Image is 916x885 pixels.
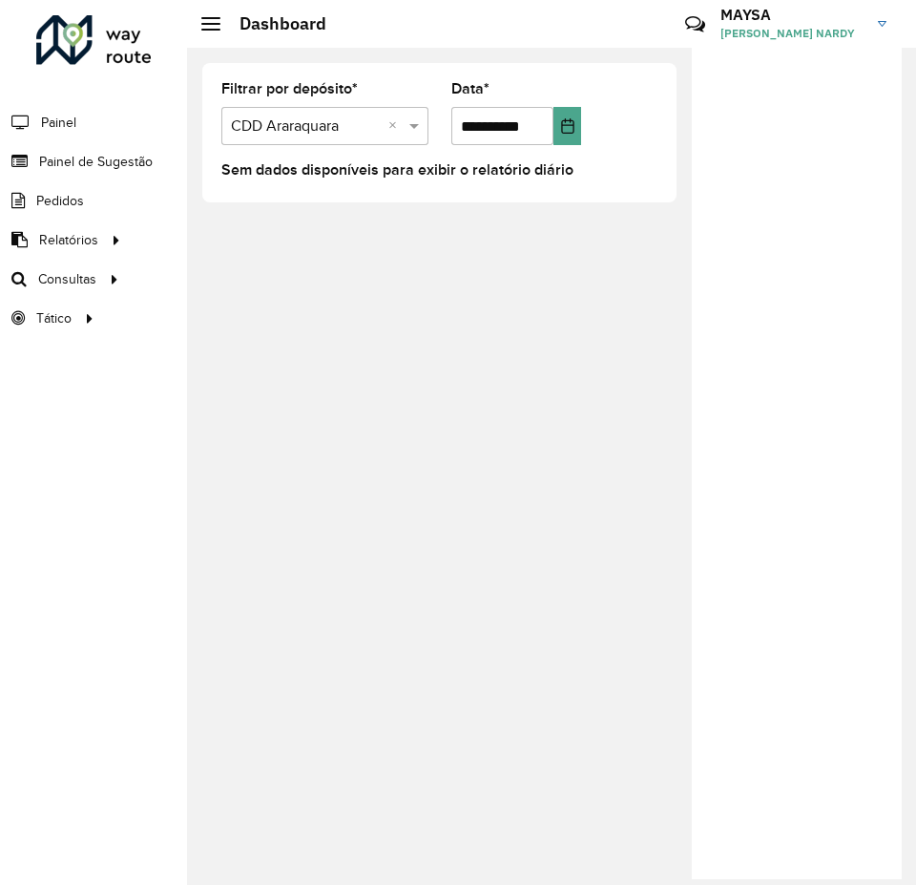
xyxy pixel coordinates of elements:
[39,230,98,250] span: Relatórios
[388,115,405,137] span: Clear all
[221,158,573,181] label: Sem dados disponíveis para exibir o relatório diário
[36,308,72,328] span: Tático
[41,113,76,133] span: Painel
[675,4,716,45] a: Contato Rápido
[553,107,580,145] button: Choose Date
[451,77,489,100] label: Data
[39,152,153,172] span: Painel de Sugestão
[36,191,84,211] span: Pedidos
[220,13,326,34] h2: Dashboard
[38,269,96,289] span: Consultas
[720,25,864,42] span: [PERSON_NAME] NARDY
[221,77,358,100] label: Filtrar por depósito
[720,6,864,24] h3: MAYSA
